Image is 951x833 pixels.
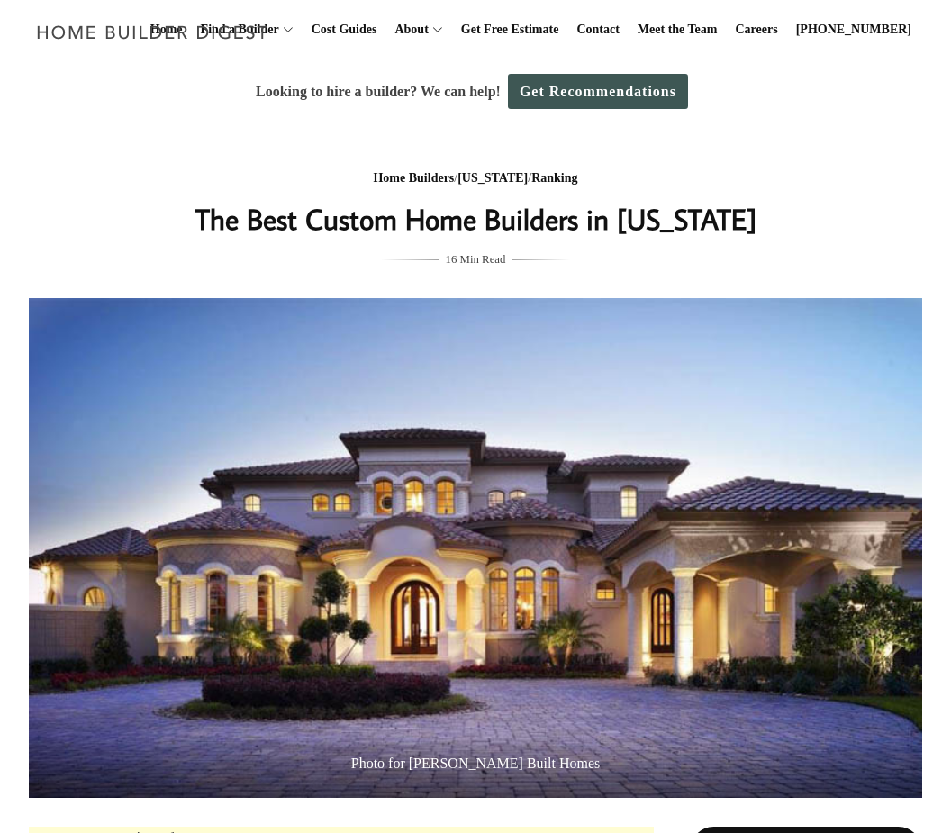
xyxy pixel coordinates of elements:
[729,1,785,59] a: Careers
[304,1,385,59] a: Cost Guides
[116,197,835,240] h1: The Best Custom Home Builders in [US_STATE]
[116,168,835,190] div: / /
[373,171,454,185] a: Home Builders
[630,1,725,59] a: Meet the Team
[508,74,688,109] a: Get Recommendations
[387,1,428,59] a: About
[29,14,276,50] img: Home Builder Digest
[457,171,528,185] a: [US_STATE]
[446,249,506,269] span: 16 Min Read
[569,1,626,59] a: Contact
[531,171,577,185] a: Ranking
[789,1,919,59] a: [PHONE_NUMBER]
[29,737,922,798] span: Photo for [PERSON_NAME] Built Homes
[454,1,566,59] a: Get Free Estimate
[143,1,190,59] a: Home
[194,1,279,59] a: Find a Builder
